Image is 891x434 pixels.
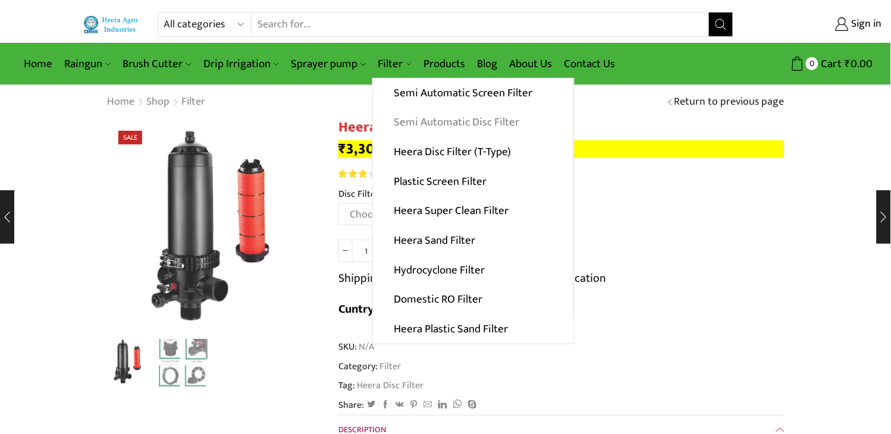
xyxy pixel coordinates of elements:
a: Products [418,50,471,78]
bdi: 0.00 [845,55,873,73]
a: Blog [471,50,503,78]
b: Cuntry of Origin [GEOGRAPHIC_DATA] [338,299,537,319]
a: Untitled-1 [103,337,153,386]
span: N/A [357,340,374,354]
bdi: 3,300.00 [338,137,405,161]
a: Sign in [751,14,882,35]
h1: Heera Disc Filter (T-Type) [338,119,785,136]
a: Home [106,95,135,110]
p: – [338,140,785,158]
button: Search button [709,12,733,36]
a: Raingun [58,50,117,78]
li: 2 / 2 [159,339,208,386]
span: 2 [338,169,389,178]
a: About Us [503,50,558,78]
li: 1 / 2 [103,339,153,386]
a: Semi Automatic Disc Filter [373,108,573,137]
a: Heera Plastic Sand Filter [373,315,574,344]
a: Filter [378,358,401,374]
a: Sprayer pump [285,50,372,78]
a: Domestic RO Filter [373,285,573,315]
span: 0 [806,57,818,70]
span: Share: [338,398,364,412]
a: Hydrocyclone Filter [373,255,573,285]
span: Rated out of 5 based on customer ratings [338,169,368,178]
a: 11 [159,339,208,388]
span: Tag: [338,379,785,392]
a: 0 Cart ₹0.00 [745,53,873,75]
a: Home [18,50,58,78]
a: Brush Cutter [117,50,197,78]
span: Category: [338,360,401,373]
span: ₹ [338,137,346,161]
a: Drip Irrigation [197,50,285,78]
a: Plastic Screen Filter [373,166,573,196]
span: Sale [118,131,142,144]
a: Filter [372,50,418,78]
div: 1 / 2 [106,119,321,333]
nav: Breadcrumb [106,95,206,110]
input: Search for... [252,12,709,36]
input: Product quantity [353,240,379,262]
span: SKU: [338,340,785,354]
a: Heera Disc Filter [355,379,423,392]
div: Rated 3.00 out of 5 [338,169,387,178]
a: Heera Sand Filter [373,226,573,256]
p: Shipping Charges are extra, Depends on your Location [338,269,607,288]
a: Return to previous page [674,95,785,110]
a: Semi Automatic Screen Filter [373,78,573,108]
a: Filter [181,95,206,110]
a: Heera Super Clean Filter [373,196,573,226]
label: Disc Filter Size [338,187,397,201]
a: Contact Us [558,50,621,78]
span: Cart [818,56,842,72]
span: ₹ [845,55,851,73]
a: Shop [146,95,170,110]
a: Heera Disc Filter (T-Type) [373,137,573,167]
span: Sign in [849,17,882,32]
